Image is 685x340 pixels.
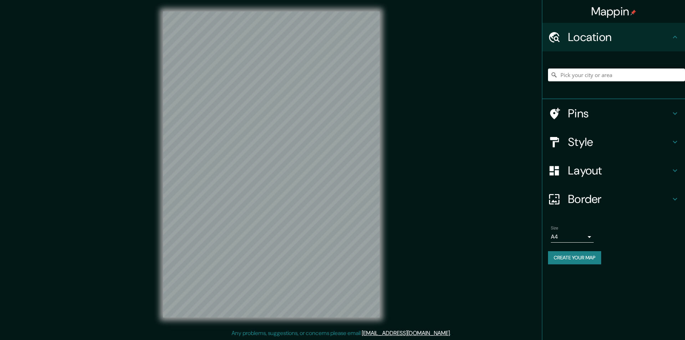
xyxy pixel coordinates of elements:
[163,11,380,318] canvas: Map
[568,30,671,44] h4: Location
[232,329,451,338] p: Any problems, suggestions, or concerns please email .
[551,225,558,231] label: Size
[542,185,685,213] div: Border
[451,329,452,338] div: .
[542,128,685,156] div: Style
[568,106,671,121] h4: Pins
[362,329,450,337] a: [EMAIL_ADDRESS][DOMAIN_NAME]
[568,163,671,178] h4: Layout
[551,231,594,243] div: A4
[548,251,601,264] button: Create your map
[568,192,671,206] h4: Border
[548,68,685,81] input: Pick your city or area
[591,4,636,19] h4: Mappin
[542,156,685,185] div: Layout
[568,135,671,149] h4: Style
[542,23,685,51] div: Location
[542,99,685,128] div: Pins
[452,329,453,338] div: .
[630,10,636,15] img: pin-icon.png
